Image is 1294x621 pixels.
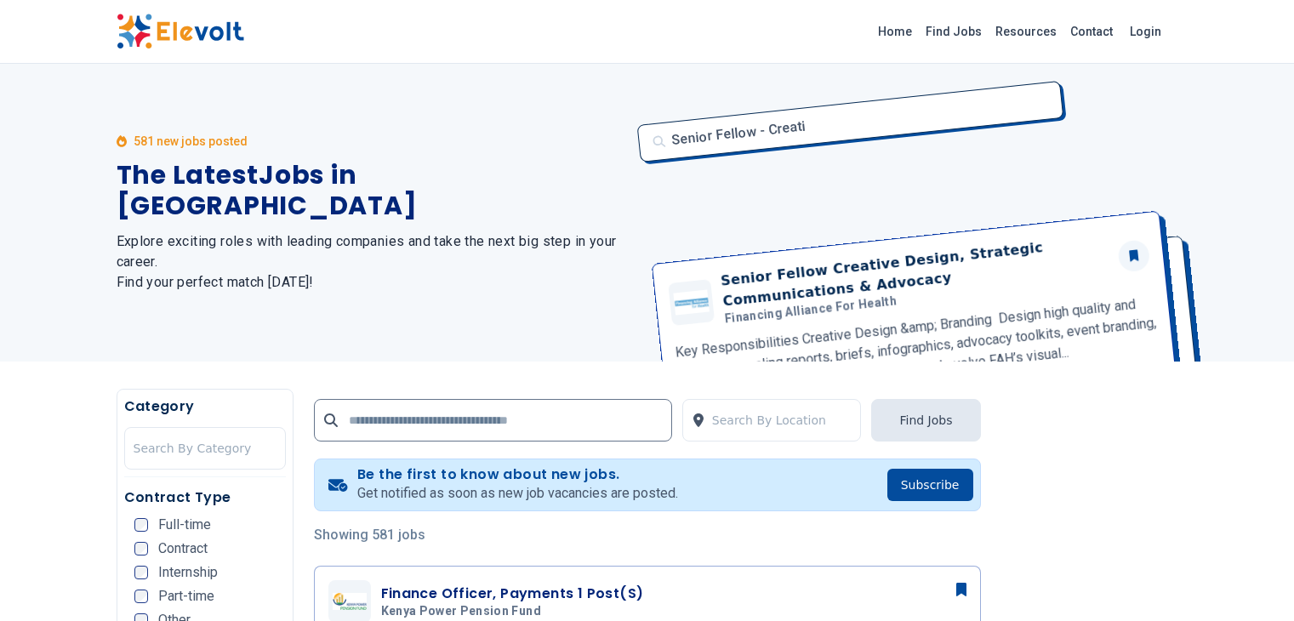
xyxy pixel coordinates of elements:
h4: Be the first to know about new jobs. [357,466,678,483]
h2: Explore exciting roles with leading companies and take the next big step in your career. Find you... [117,231,627,293]
h5: Contract Type [124,487,286,508]
span: Internship [158,566,218,579]
input: Contract [134,542,148,555]
p: 581 new jobs posted [134,133,248,150]
a: Contact [1063,18,1120,45]
a: Resources [989,18,1063,45]
input: Internship [134,566,148,579]
p: Showing 581 jobs [314,525,981,545]
span: Part-time [158,590,214,603]
a: Find Jobs [919,18,989,45]
h3: Finance Officer, Payments 1 Post(s) [381,584,644,604]
h5: Category [124,396,286,417]
span: Full-time [158,518,211,532]
img: Elevolt [117,14,244,49]
img: Kenya Power Pension Fund [333,593,367,610]
p: Get notified as soon as new job vacancies are posted. [357,483,678,504]
a: Login [1120,14,1171,48]
span: Contract [158,542,208,555]
h1: The Latest Jobs in [GEOGRAPHIC_DATA] [117,160,627,221]
span: Kenya Power Pension Fund [381,604,541,619]
input: Full-time [134,518,148,532]
button: Subscribe [887,469,973,501]
button: Find Jobs [871,399,980,442]
a: Home [871,18,919,45]
input: Part-time [134,590,148,603]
